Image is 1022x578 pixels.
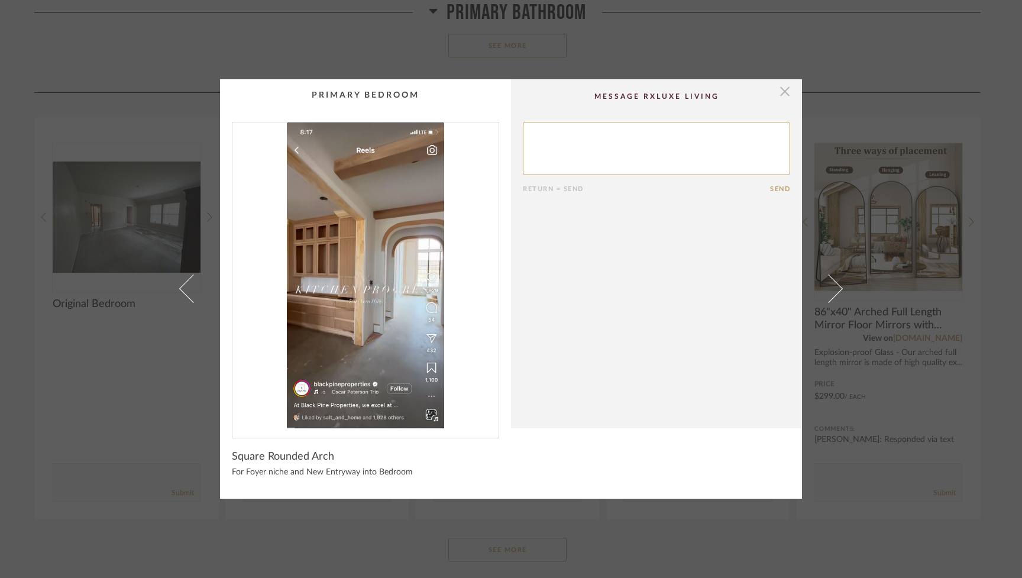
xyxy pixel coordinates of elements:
[232,468,499,477] div: For Foyer niche and New Entryway into Bedroom
[770,185,790,193] button: Send
[232,122,499,428] div: 0
[232,122,499,428] img: fe3162eb-4f9b-4367-8c4f-938bac277585_1000x1000.jpg
[232,450,334,463] span: Square Rounded Arch
[773,79,797,103] button: Close
[523,185,770,193] div: Return = Send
